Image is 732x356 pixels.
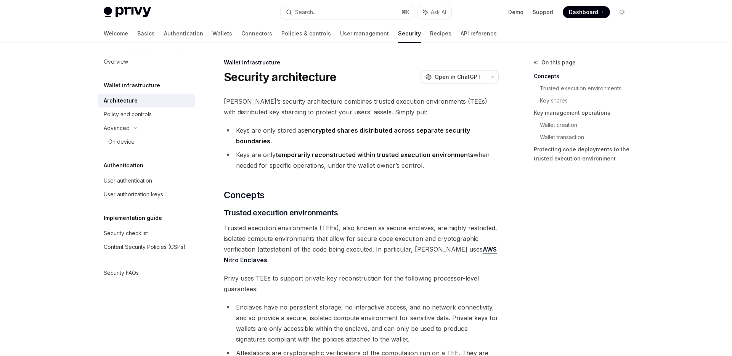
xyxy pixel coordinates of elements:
button: Search...⌘K [281,5,414,19]
span: ⌘ K [401,9,409,15]
h5: Wallet infrastructure [104,81,160,90]
strong: temporarily reconstructed within trusted execution environments [276,151,474,159]
span: On this page [541,58,576,67]
li: Keys are only when needed for specific operations, under the wallet owner’s control. [224,149,499,171]
div: User authentication [104,176,152,185]
a: User authentication [98,174,195,188]
a: Wallet transaction [540,131,634,143]
a: Wallet creation [540,119,634,131]
a: Connectors [241,24,272,43]
a: Overview [98,55,195,69]
h5: Authentication [104,161,143,170]
a: Authentication [164,24,203,43]
a: Wallets [212,24,232,43]
a: On device [98,135,195,149]
div: Architecture [104,96,138,105]
span: Ask AI [431,8,446,16]
div: Policy and controls [104,110,152,119]
span: Open in ChatGPT [435,73,481,81]
a: Concepts [534,70,634,82]
div: Wallet infrastructure [224,59,499,66]
div: Security FAQs [104,268,139,277]
a: Key shares [540,95,634,107]
a: Content Security Policies (CSPs) [98,240,195,254]
div: Advanced [104,123,130,133]
a: Key management operations [534,107,634,119]
a: Support [533,8,554,16]
a: API reference [461,24,497,43]
h5: Implementation guide [104,213,162,223]
li: Keys are only stored as [224,125,499,146]
a: Security checklist [98,226,195,240]
span: Dashboard [569,8,598,16]
li: Enclaves have no persistent storage, no interactive access, and no network connectivity, and so p... [224,302,499,345]
div: On device [108,137,135,146]
button: Toggle dark mode [616,6,628,18]
div: Security checklist [104,229,148,238]
a: Demo [508,8,523,16]
a: User authorization keys [98,188,195,201]
img: light logo [104,7,151,18]
span: [PERSON_NAME]’s security architecture combines trusted execution environments (TEEs) with distrib... [224,96,499,117]
a: Recipes [430,24,451,43]
button: Ask AI [418,5,451,19]
a: Basics [137,24,155,43]
a: Welcome [104,24,128,43]
span: Privy uses TEEs to support private key reconstruction for the following processor-level guarantees: [224,273,499,294]
a: Architecture [98,94,195,107]
a: User management [340,24,389,43]
span: Trusted execution environments (TEEs), also known as secure enclaves, are highly restricted, isol... [224,223,499,265]
a: Policies & controls [281,24,331,43]
div: User authorization keys [104,190,163,199]
div: Overview [104,57,128,66]
div: Content Security Policies (CSPs) [104,242,186,252]
strong: encrypted shares distributed across separate security boundaries. [236,127,470,145]
span: Trusted execution environments [224,207,338,218]
h1: Security architecture [224,70,336,84]
a: Policy and controls [98,107,195,121]
div: Search... [295,8,316,17]
a: Dashboard [563,6,610,18]
a: Security [398,24,421,43]
a: Security FAQs [98,266,195,280]
a: Trusted execution environments [540,82,634,95]
button: Open in ChatGPT [421,71,486,83]
span: Concepts [224,189,264,201]
a: Protecting code deployments to the trusted execution environment [534,143,634,165]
